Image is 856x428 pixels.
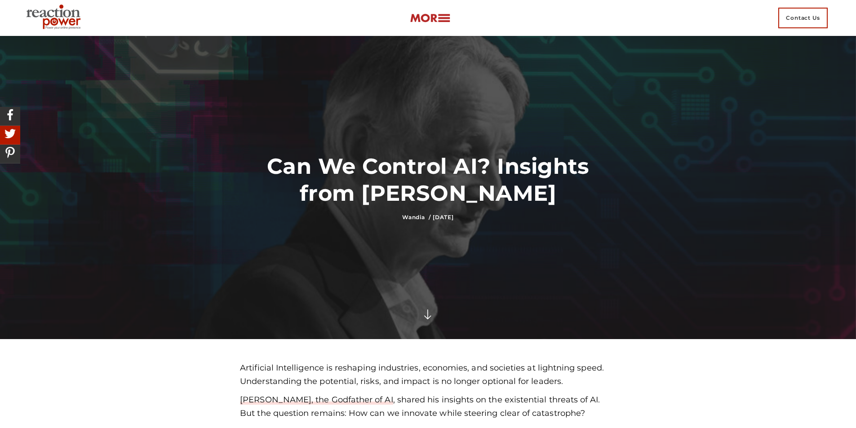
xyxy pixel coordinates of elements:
[2,145,18,160] img: Share On Pinterest
[22,2,88,34] img: Executive Branding | Personal Branding Agency
[433,214,454,221] time: [DATE]
[2,126,18,141] img: Share On Twitter
[240,153,616,207] h1: Can We Control AI? Insights from [PERSON_NAME]
[778,8,828,28] span: Contact Us
[240,395,393,405] a: [PERSON_NAME], the Godfather of AI
[410,13,450,23] img: more-btn.png
[2,107,18,123] img: Share On Facebook
[240,393,616,420] p: , shared his insights on the existential threats of AI. But the question remains: How can we inno...
[402,214,431,221] a: Wandia /
[240,362,616,388] p: Artificial Intelligence is reshaping industries, economies, and societies at lightning speed. Und...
